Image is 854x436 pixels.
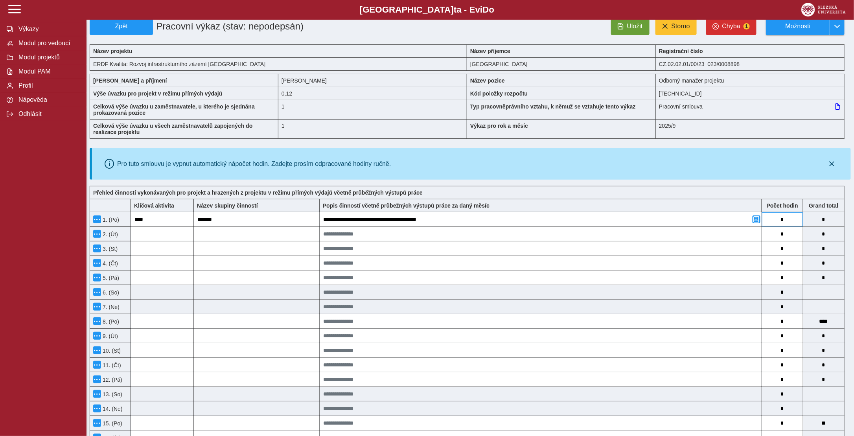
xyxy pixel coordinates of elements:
[470,90,528,97] b: Kód položky rozpočtu
[101,420,122,427] span: 15. (Po)
[153,18,407,35] h1: Pracovní výkaz (stav: nepodepsán)
[93,390,101,398] button: Menu
[90,18,153,35] button: Zpět
[323,202,490,209] b: Popis činností včetně průbežných výstupů práce za daný měsíc
[16,54,80,61] span: Modul projektů
[722,23,740,30] span: Chyba
[659,48,703,54] b: Registrační číslo
[93,332,101,340] button: Menu
[655,18,697,35] button: Storno
[101,318,119,325] span: 8. (Po)
[93,48,133,54] b: Název projektu
[101,246,118,252] span: 3. (St)
[93,419,101,427] button: Menu
[93,230,101,238] button: Menu
[101,289,119,296] span: 6. (So)
[470,103,636,110] b: Typ pracovněprávního vztahu, k němuž se vztahuje tento výkaz
[93,274,101,281] button: Menu
[467,57,656,71] div: [GEOGRAPHIC_DATA]
[611,18,650,35] button: Uložit
[93,123,252,135] b: Celková výše úvazku u všech zaměstnavatelů zapojených do realizace projektu
[16,68,80,75] span: Modul PAM
[93,303,101,311] button: Menu
[278,74,467,87] div: [PERSON_NAME]
[482,5,489,15] span: D
[93,189,423,196] b: Přehled činností vykonávaných pro projekt a hrazených z projektu v režimu přímých výdajů včetně p...
[101,260,118,267] span: 4. (Čt)
[744,23,750,29] span: 1
[93,77,167,84] b: [PERSON_NAME] a příjmení
[93,361,101,369] button: Menu
[90,57,467,71] div: ERDF Kvalita: Rozvoj infrastrukturního zázemí [GEOGRAPHIC_DATA]
[278,100,467,119] div: 1
[101,304,120,310] span: 7. (Ne)
[672,23,690,30] span: Storno
[656,119,845,139] div: 2025/9
[101,377,122,383] span: 12. (Pá)
[101,391,122,397] span: 13. (So)
[93,346,101,354] button: Menu
[117,160,391,167] div: Pro tuto smlouvu je vypnut automatický nápočet hodin. Zadejte prosím odpracované hodiny ručně.
[656,100,845,119] div: Pracovní smlouva
[93,317,101,325] button: Menu
[470,123,528,129] b: Výkaz pro rok a měsíc
[101,275,119,281] span: 5. (Pá)
[101,362,121,368] span: 11. (Čt)
[753,215,760,223] button: Přidat poznámku
[197,202,258,209] b: Název skupiny činností
[93,259,101,267] button: Menu
[706,18,756,35] button: Chyba1
[93,23,149,30] span: Zpět
[16,82,80,89] span: Profil
[16,96,80,103] span: Nápověda
[101,231,118,237] span: 2. (Út)
[766,18,830,35] button: Možnosti
[101,406,123,412] span: 14. (Ne)
[93,90,222,97] b: Výše úvazku pro projekt v režimu přímých výdajů
[93,375,101,383] button: Menu
[16,110,80,118] span: Odhlásit
[93,245,101,252] button: Menu
[278,87,467,100] div: 0,96 h / den. 4,8 h / týden.
[656,57,845,71] div: CZ.02.02.01/00/23_023/0008898
[803,202,844,209] b: Suma za den přes všechny výkazy
[93,215,101,223] button: Menu
[773,23,823,30] span: Možnosti
[278,119,467,139] div: 1
[656,74,845,87] div: Odborný manažer projektu
[93,288,101,296] button: Menu
[134,202,174,209] b: Klíčová aktivita
[801,3,846,17] img: logo_web_su.png
[24,5,830,15] b: [GEOGRAPHIC_DATA] a - Evi
[470,77,505,84] b: Název pozice
[470,48,510,54] b: Název příjemce
[101,348,121,354] span: 10. (St)
[101,217,119,223] span: 1. (Po)
[762,202,803,209] b: Počet hodin
[454,5,456,15] span: t
[16,26,80,33] span: Výkazy
[101,333,118,339] span: 9. (Út)
[93,405,101,412] button: Menu
[627,23,643,30] span: Uložit
[93,103,255,116] b: Celková výše úvazku u zaměstnavatele, u kterého je sjednána prokazovaná pozice
[656,87,845,100] div: [TECHNICAL_ID]
[16,40,80,47] span: Modul pro vedoucí
[489,5,495,15] span: o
